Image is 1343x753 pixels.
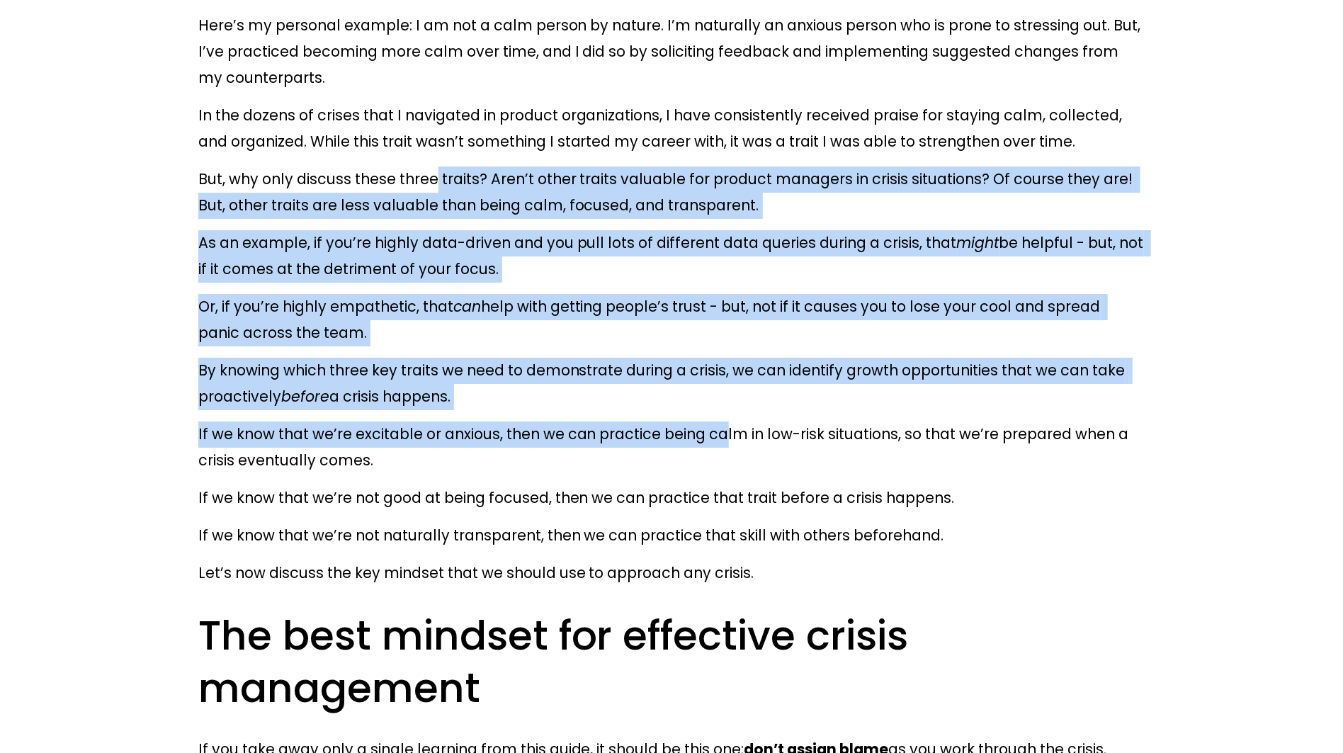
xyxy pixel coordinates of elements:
[198,103,1145,155] p: In the dozens of crises that I navigated in product organizations, I have consistently received p...
[198,358,1145,410] p: By knowing which three key traits we need to demonstrate during a crisis, we can identify growth ...
[198,421,1145,474] p: If we know that we’re excitable or anxious, then we can practice being calm in low-risk situation...
[198,230,1145,283] p: As an example, if you’re highly data-driven and you pull lots of different data queries during a ...
[198,485,1145,511] p: If we know that we’re not good at being focused, then we can practice that trait before a crisis ...
[453,296,481,317] em: can
[198,13,1145,91] p: Here’s my personal example: I am not a calm person by nature. I’m naturally an anxious person who...
[957,232,999,253] em: might
[198,294,1145,346] p: Or, if you’re highly empathetic, that help with getting people’s trust - but, not if it causes yo...
[198,523,1145,549] p: If we know that we’re not naturally transparent, then we can practice that skill with others befo...
[198,609,1145,714] h2: The best mindset for effective crisis management
[198,560,1145,587] p: Let’s now discuss the key mindset that we should use to approach any crisis.
[198,166,1145,219] p: But, why only discuss these three traits? Aren’t other traits valuable for product managers in cr...
[281,386,329,407] em: before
